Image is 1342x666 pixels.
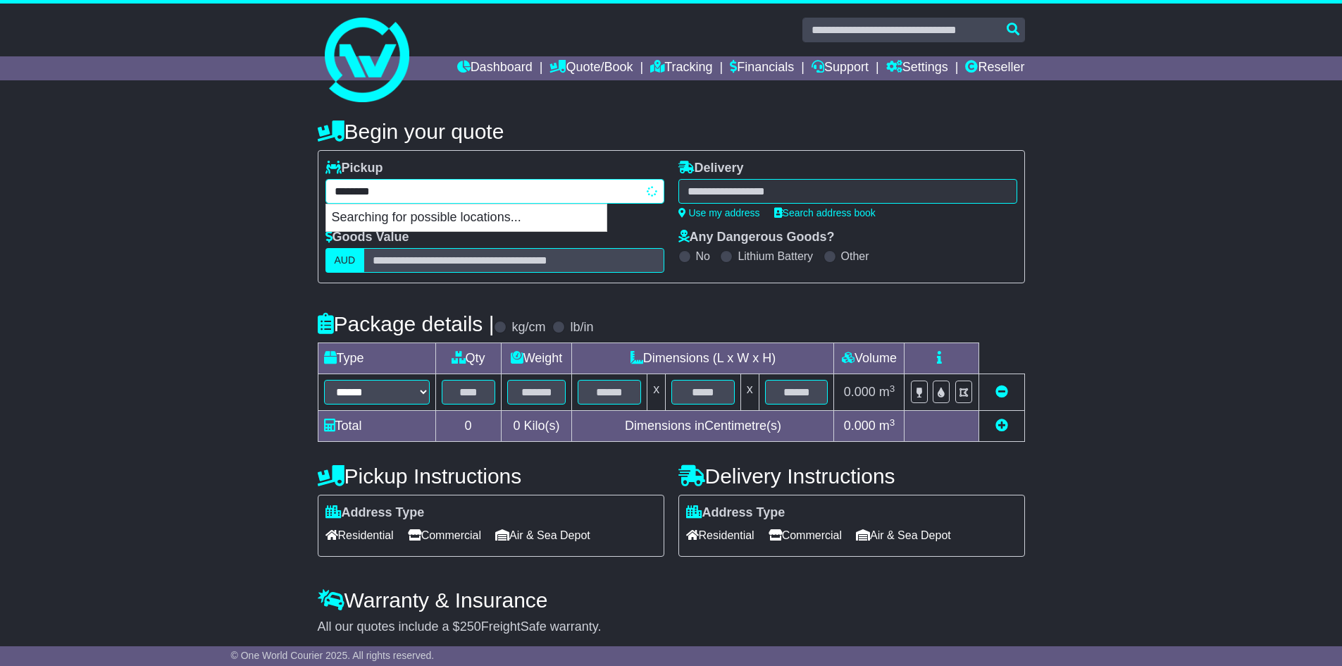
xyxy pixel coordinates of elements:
label: Delivery [678,161,744,176]
h4: Delivery Instructions [678,464,1025,488]
a: Use my address [678,207,760,218]
p: Searching for possible locations... [326,204,607,231]
span: Air & Sea Depot [495,524,590,546]
span: 0 [513,419,520,433]
label: AUD [325,248,365,273]
a: Remove this item [995,385,1008,399]
a: Search address book [774,207,876,218]
h4: Warranty & Insurance [318,588,1025,612]
td: Kilo(s) [501,411,572,442]
label: No [696,249,710,263]
td: Type [318,343,435,374]
a: Settings [886,56,948,80]
span: © One World Courier 2025. All rights reserved. [231,650,435,661]
span: m [879,419,895,433]
h4: Package details | [318,312,495,335]
div: All our quotes include a $ FreightSafe warranty. [318,619,1025,635]
a: Dashboard [457,56,533,80]
label: Pickup [325,161,383,176]
td: Dimensions in Centimetre(s) [572,411,834,442]
a: Financials [730,56,794,80]
td: 0 [435,411,501,442]
label: Goods Value [325,230,409,245]
span: 250 [460,619,481,634]
label: Lithium Battery [738,249,813,263]
a: Reseller [965,56,1024,80]
label: Address Type [325,505,425,521]
td: Dimensions (L x W x H) [572,343,834,374]
span: Air & Sea Depot [856,524,951,546]
a: Tracking [650,56,712,80]
label: Other [841,249,869,263]
a: Quote/Book [549,56,633,80]
td: x [647,374,666,411]
span: Residential [686,524,754,546]
a: Support [812,56,869,80]
span: Commercial [408,524,481,546]
h4: Pickup Instructions [318,464,664,488]
span: 0.000 [844,419,876,433]
typeahead: Please provide city [325,179,664,204]
span: Commercial [769,524,842,546]
td: Qty [435,343,501,374]
h4: Begin your quote [318,120,1025,143]
a: Add new item [995,419,1008,433]
td: Total [318,411,435,442]
span: m [879,385,895,399]
span: 0.000 [844,385,876,399]
sup: 3 [890,417,895,428]
label: Address Type [686,505,785,521]
td: Volume [834,343,905,374]
label: kg/cm [511,320,545,335]
label: lb/in [570,320,593,335]
label: Any Dangerous Goods? [678,230,835,245]
sup: 3 [890,383,895,394]
td: x [740,374,759,411]
td: Weight [501,343,572,374]
span: Residential [325,524,394,546]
